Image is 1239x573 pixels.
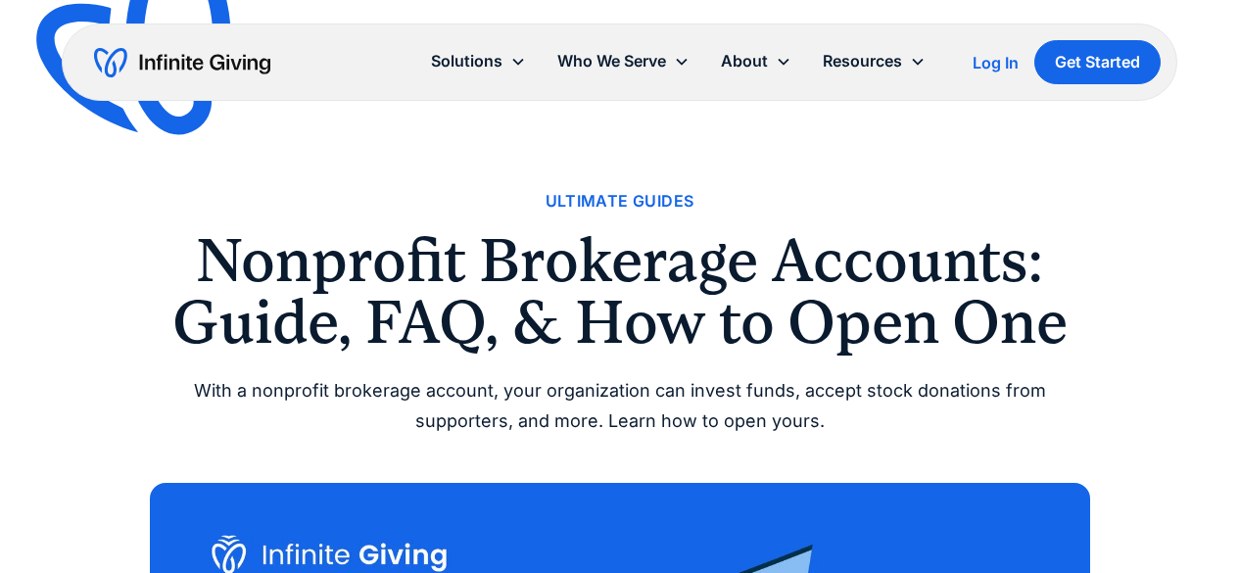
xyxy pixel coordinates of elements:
[431,48,502,74] div: Solutions
[721,48,768,74] div: About
[973,55,1019,71] div: Log In
[823,48,902,74] div: Resources
[150,376,1090,436] div: With a nonprofit brokerage account, your organization can invest funds, accept stock donations fr...
[542,40,705,82] div: Who We Serve
[973,51,1019,74] a: Log In
[807,40,941,82] div: Resources
[150,230,1090,353] h1: Nonprofit Brokerage Accounts: Guide, FAQ, & How to Open One
[546,188,694,215] a: Ultimate Guides
[415,40,542,82] div: Solutions
[705,40,807,82] div: About
[94,47,270,78] a: home
[557,48,666,74] div: Who We Serve
[1034,40,1161,84] a: Get Started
